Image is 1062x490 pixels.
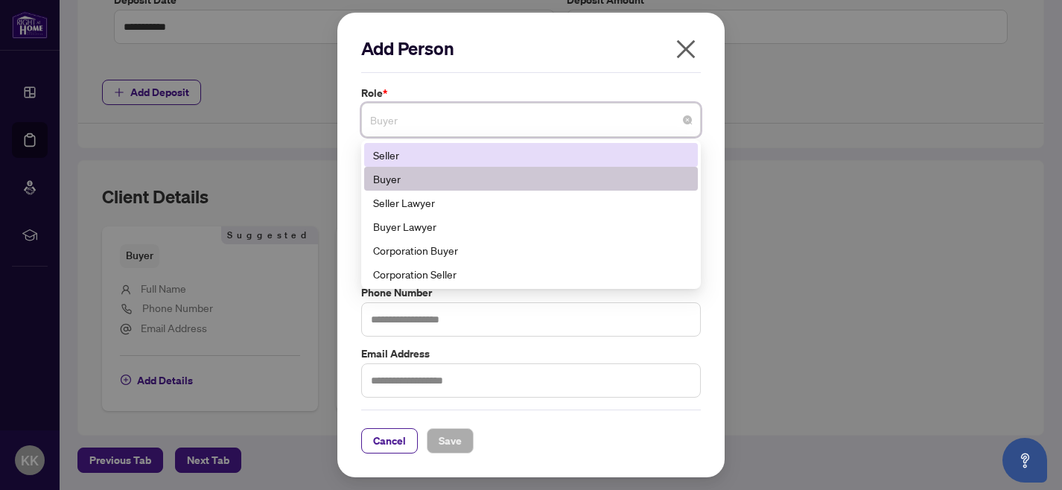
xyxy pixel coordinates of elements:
[427,428,474,454] button: Save
[361,36,701,60] h2: Add Person
[674,37,698,61] span: close
[364,262,698,286] div: Corporation Seller
[364,191,698,214] div: Seller Lawyer
[361,346,701,362] label: Email Address
[361,284,701,301] label: Phone Number
[361,428,418,454] button: Cancel
[361,85,701,101] label: Role
[373,194,689,211] div: Seller Lawyer
[364,143,698,167] div: Seller
[373,242,689,258] div: Corporation Buyer
[364,167,698,191] div: Buyer
[683,115,692,124] span: close-circle
[373,266,689,282] div: Corporation Seller
[364,214,698,238] div: Buyer Lawyer
[373,171,689,187] div: Buyer
[373,218,689,235] div: Buyer Lawyer
[373,429,406,453] span: Cancel
[1002,438,1047,483] button: Open asap
[370,106,692,134] span: Buyer
[373,147,689,163] div: Seller
[364,238,698,262] div: Corporation Buyer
